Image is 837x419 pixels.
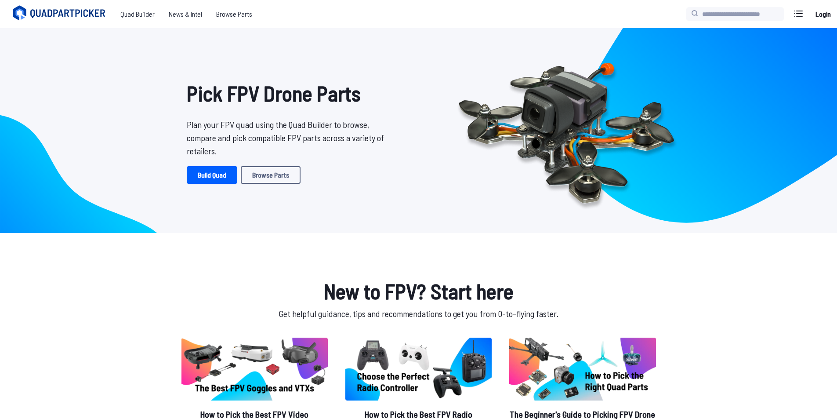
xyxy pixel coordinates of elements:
h1: Pick FPV Drone Parts [187,77,391,109]
p: Plan your FPV quad using the Quad Builder to browse, compare and pick compatible FPV parts across... [187,118,391,157]
h1: New to FPV? Start here [180,275,658,307]
img: Quadcopter [440,43,693,219]
img: image of post [509,338,656,401]
a: Quad Builder [113,5,162,23]
a: Browse Parts [209,5,259,23]
img: image of post [181,338,328,401]
a: Login [812,5,833,23]
a: News & Intel [162,5,209,23]
a: Browse Parts [241,166,301,184]
img: image of post [345,338,492,401]
a: Build Quad [187,166,237,184]
p: Get helpful guidance, tips and recommendations to get you from 0-to-flying faster. [180,307,658,320]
